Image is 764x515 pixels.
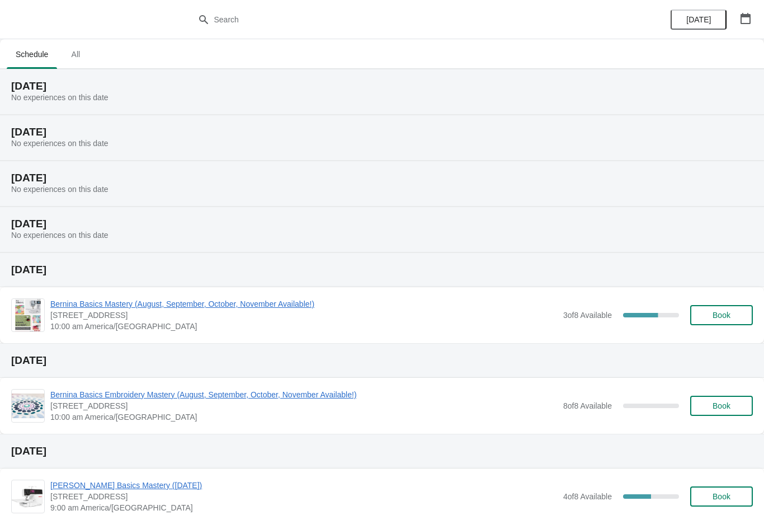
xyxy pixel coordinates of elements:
input: Search [214,10,573,30]
span: No experiences on this date [11,231,109,240]
span: [DATE] [686,15,711,24]
h2: [DATE] [11,172,753,184]
button: Book [690,396,753,416]
span: 10:00 am America/[GEOGRAPHIC_DATA] [50,321,558,332]
h2: [DATE] [11,446,753,457]
span: Book [713,311,730,320]
h2: [DATE] [11,127,753,138]
h2: [DATE] [11,355,753,366]
span: No experiences on this date [11,185,109,194]
span: 4 of 8 Available [563,492,612,501]
h2: [DATE] [11,81,753,92]
button: Book [690,305,753,325]
img: Bernina Basics Embroidery Mastery (August, September, October, November Available!) | 1300 Salem ... [12,394,44,418]
span: [STREET_ADDRESS] [50,400,558,411]
span: Book [713,492,730,501]
span: 3 of 8 Available [563,311,612,320]
span: Bernina Basics Mastery (August, September, October, November Available!) [50,298,558,310]
button: [DATE] [671,10,727,30]
span: Bernina Basics Embroidery Mastery (August, September, October, November Available!) [50,389,558,400]
span: 8 of 8 Available [563,401,612,410]
span: No experiences on this date [11,139,109,148]
h2: [DATE] [11,218,753,230]
span: No experiences on this date [11,93,109,102]
img: BERNINA Serger Basics Mastery (September 18, 2025) | 1300 Salem Rd SW, Suite 350, Rochester, MN 5... [12,484,44,509]
h2: [DATE] [11,264,753,275]
span: 9:00 am America/[GEOGRAPHIC_DATA] [50,502,558,513]
img: Bernina Basics Mastery (August, September, October, November Available!) | 1300 Salem Rd SW, Suit... [15,299,40,331]
span: [STREET_ADDRESS] [50,491,558,502]
span: Schedule [7,44,57,64]
span: 10:00 am America/[GEOGRAPHIC_DATA] [50,411,558,423]
span: [STREET_ADDRESS] [50,310,558,321]
button: Book [690,486,753,507]
span: [PERSON_NAME] Basics Mastery ([DATE]) [50,480,558,491]
span: All [62,44,89,64]
span: Book [713,401,730,410]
